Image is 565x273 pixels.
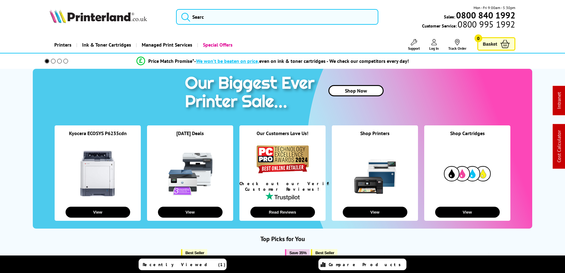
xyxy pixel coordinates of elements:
[148,58,194,64] span: Price Match Promise*
[429,39,439,51] a: Log In
[332,130,418,144] div: Shop Printers
[76,37,136,53] a: Ink & Toner Cartridges
[318,259,406,270] a: Compare Products
[435,207,500,218] button: View
[69,130,127,136] a: Kyocera ECOSYS P6235cdn
[422,21,515,29] span: Customer Service:
[315,250,334,255] span: Best Seller
[289,250,307,255] span: Save 35%
[239,181,326,192] div: Check out our Verified Customer Reviews!
[66,207,130,218] button: View
[328,85,384,96] a: Shop Now
[158,207,223,218] button: View
[424,130,510,144] div: Shop Cartridges
[194,58,409,64] div: - even on ink & toner cartridges - We check our competitors every day!
[196,58,259,64] span: We won’t be beaten on price,
[50,9,168,24] a: Printerland Logo
[408,39,420,51] a: Support
[474,5,515,11] span: Mon - Fri 9:00am - 5:30pm
[143,262,226,267] span: Recently Viewed (1)
[455,12,515,18] a: 0800 840 1992
[185,250,204,255] span: Best Seller
[408,46,420,51] span: Support
[429,46,439,51] span: Log In
[329,262,404,267] span: Compare Products
[444,14,455,20] span: Sales:
[182,69,321,118] img: printer sale
[556,130,562,163] a: Cost Calculator
[239,130,326,144] div: Our Customers Love Us!
[197,37,237,53] a: Special Offers
[36,56,509,67] li: modal_Promise
[181,249,208,256] button: Best Seller
[556,92,562,109] a: Intranet
[176,9,378,25] input: Searc
[456,9,515,21] b: 0800 840 1992
[139,259,227,270] a: Recently Viewed (1)
[477,37,515,51] a: Basket 0
[343,207,407,218] button: View
[50,37,76,53] a: Printers
[50,9,147,23] img: Printerland Logo
[147,130,233,144] div: [DATE] Deals
[457,21,515,27] span: 0800 995 1992
[285,249,310,256] button: Save 35%
[483,40,497,48] span: Basket
[448,39,466,51] a: Track Order
[250,207,315,218] button: Read Reviews
[311,249,337,256] button: Best Seller
[474,34,482,42] span: 0
[136,37,197,53] a: Managed Print Services
[82,37,131,53] span: Ink & Toner Cartridges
